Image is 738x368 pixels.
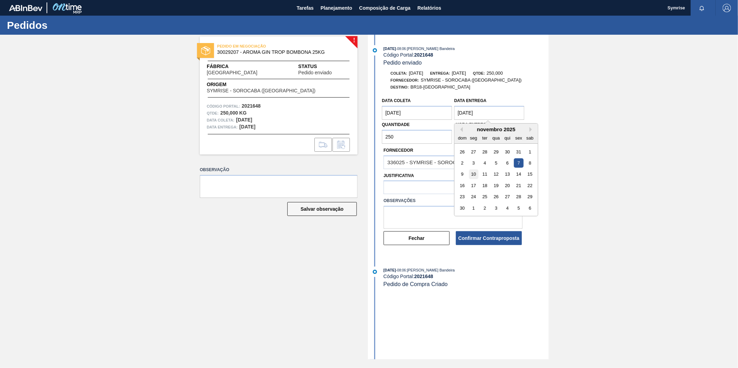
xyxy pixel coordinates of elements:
div: Choose sexta-feira, 5 de dezembro de 2025 [514,203,524,213]
div: ter [480,133,490,143]
div: Choose quarta-feira, 3 de dezembro de 2025 [492,203,501,213]
span: - 08:06 [396,268,406,272]
div: Choose terça-feira, 28 de outubro de 2025 [480,147,490,157]
label: Observação [200,165,358,175]
div: seg [469,133,478,143]
div: Choose quinta-feira, 6 de novembro de 2025 [503,158,512,168]
strong: 2021648 [414,274,433,279]
input: dd/mm/yyyy [382,106,452,120]
div: Choose segunda-feira, 24 de novembro de 2025 [469,192,478,201]
strong: 250,000 KG [220,110,247,116]
span: BR18-[GEOGRAPHIC_DATA] [411,84,470,90]
span: [DATE] [384,268,396,272]
div: qua [492,133,501,143]
span: [GEOGRAPHIC_DATA] [207,70,257,75]
div: Choose sexta-feira, 14 de novembro de 2025 [514,170,524,179]
div: Choose domingo, 9 de novembro de 2025 [458,170,467,179]
div: Choose quinta-feira, 4 de dezembro de 2025 [503,203,512,213]
label: Data entrega [454,98,486,103]
img: atual [373,270,377,274]
button: Previous Month [458,127,463,132]
div: Choose terça-feira, 25 de novembro de 2025 [480,192,490,201]
label: Data coleta [382,98,411,103]
div: Choose segunda-feira, 10 de novembro de 2025 [469,170,478,179]
div: Choose sábado, 15 de novembro de 2025 [525,170,535,179]
div: Choose domingo, 30 de novembro de 2025 [458,203,467,213]
div: Choose sexta-feira, 31 de outubro de 2025 [514,147,524,157]
div: Choose segunda-feira, 17 de novembro de 2025 [469,181,478,190]
div: qui [503,133,512,143]
div: Choose domingo, 23 de novembro de 2025 [458,192,467,201]
div: novembro 2025 [454,126,538,132]
span: Fornecedor: [391,78,419,82]
div: Choose sábado, 1 de novembro de 2025 [525,147,535,157]
strong: [DATE] [239,124,255,129]
div: Choose segunda-feira, 1 de dezembro de 2025 [469,203,478,213]
div: month 2025-11 [457,146,536,214]
span: Pedido de Compra Criado [384,281,448,287]
span: Status [298,63,351,70]
div: Ir para Composição de Carga [314,138,332,152]
span: : [PERSON_NAME] Bandeira [406,47,455,51]
div: Choose terça-feira, 11 de novembro de 2025 [480,170,490,179]
div: Choose sexta-feira, 7 de novembro de 2025 [514,158,524,168]
div: Choose terça-feira, 2 de dezembro de 2025 [480,203,490,213]
div: Choose sábado, 22 de novembro de 2025 [525,181,535,190]
span: Coleta: [391,71,407,75]
div: Choose domingo, 26 de outubro de 2025 [458,147,467,157]
span: [DATE] [384,47,396,51]
span: Qtde : [207,110,219,117]
span: [DATE] [452,70,466,76]
div: Choose sábado, 6 de dezembro de 2025 [525,203,535,213]
div: Choose quarta-feira, 5 de novembro de 2025 [492,158,501,168]
span: Fábrica [207,63,279,70]
span: Qtde: [473,71,485,75]
div: Choose quarta-feira, 26 de novembro de 2025 [492,192,501,201]
button: Notificações [691,3,713,13]
div: Choose quarta-feira, 12 de novembro de 2025 [492,170,501,179]
span: Tarefas [297,4,314,12]
span: Data entrega: [207,124,238,131]
span: Destino: [391,85,409,89]
input: dd/mm/yyyy [454,106,524,120]
div: Choose sábado, 8 de novembro de 2025 [525,158,535,168]
h1: Pedidos [7,21,130,29]
div: Choose segunda-feira, 27 de outubro de 2025 [469,147,478,157]
span: - 08:06 [396,47,406,51]
span: [DATE] [409,70,423,76]
span: PEDIDO EM NEGOCIAÇÃO [217,43,314,50]
span: 30029207 - AROMA GIN TROP BOMBONA 25KG [217,50,343,55]
span: Entrega: [430,71,450,75]
div: Choose sexta-feira, 21 de novembro de 2025 [514,181,524,190]
button: Salvar observação [287,202,357,216]
div: Choose quinta-feira, 20 de novembro de 2025 [503,181,512,190]
span: Composição de Carga [359,4,411,12]
span: SYMRISE - SOROCABA ([GEOGRAPHIC_DATA]) [207,88,315,93]
span: SYMRISE - SOROCABA ([GEOGRAPHIC_DATA]) [421,77,522,83]
button: Fechar [384,231,450,245]
div: Choose quinta-feira, 13 de novembro de 2025 [503,170,512,179]
strong: [DATE] [236,117,252,123]
span: Pedido enviado [384,60,422,66]
span: 250,000 [487,70,503,76]
label: Fornecedor [384,148,413,153]
div: dom [458,133,467,143]
div: sex [514,133,524,143]
img: atual [373,48,377,52]
img: Logout [723,4,731,12]
span: Relatórios [418,4,441,12]
img: status [201,46,210,55]
button: Next Month [530,127,534,132]
span: Pedido enviado [298,70,332,75]
div: Choose sábado, 29 de novembro de 2025 [525,192,535,201]
label: Observações [384,196,523,206]
button: Confirmar Contraproposta [456,231,522,245]
div: Código Portal: [384,274,549,279]
span: : [PERSON_NAME] Bandeira [406,268,455,272]
span: Origem [207,81,335,88]
label: Hora Entrega [456,120,523,130]
div: Código Portal: [384,52,549,58]
div: Choose quarta-feira, 19 de novembro de 2025 [492,181,501,190]
strong: 2021648 [414,52,433,58]
img: TNhmsLtSVTkK8tSr43FrP2fwEKptu5GPRR3wAAAABJRU5ErkJggg== [9,5,42,11]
